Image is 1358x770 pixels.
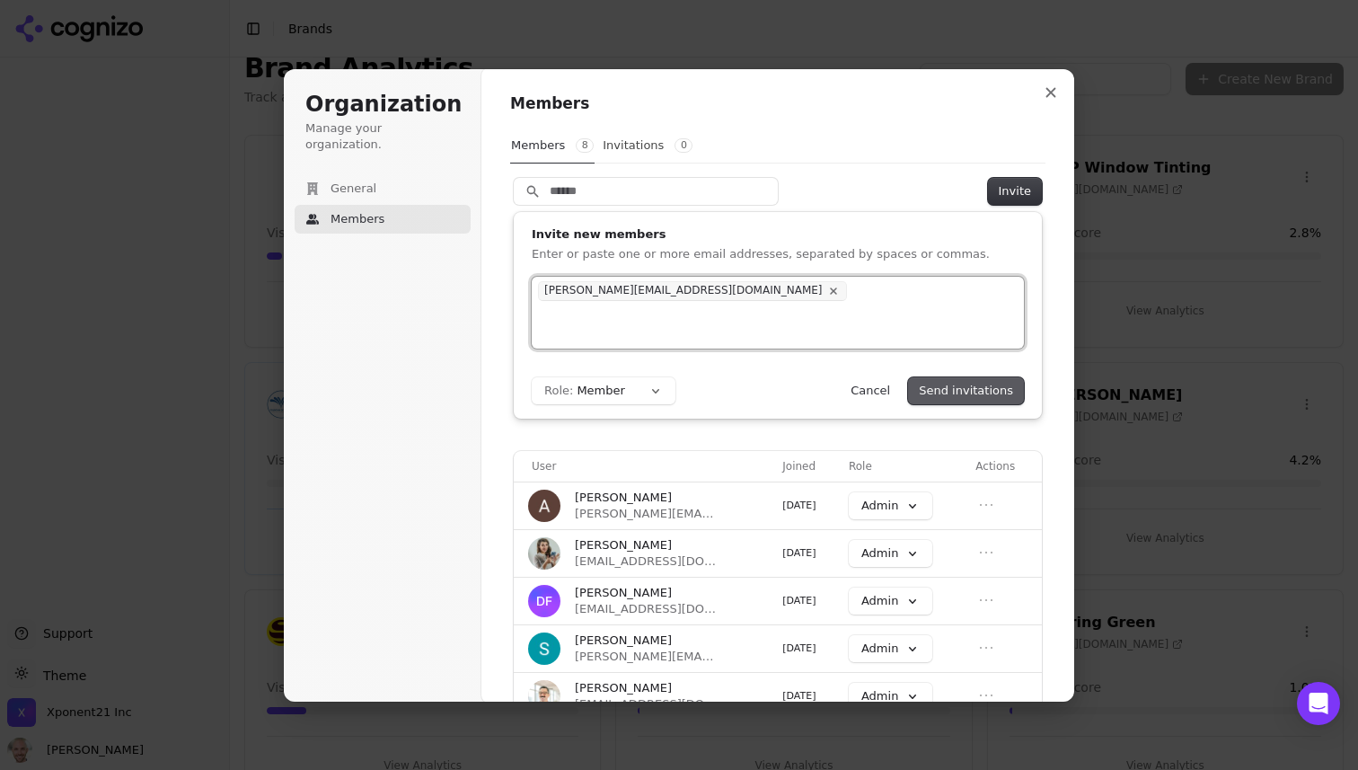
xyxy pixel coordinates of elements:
[575,601,717,617] span: [EMAIL_ADDRESS][DOMAIN_NAME]
[532,226,1024,243] h1: Invite new members
[975,685,997,706] button: Open menu
[305,91,460,119] h1: Organization
[575,696,717,712] span: [EMAIL_ADDRESS][DOMAIN_NAME]
[528,633,560,665] img: Sam Volante
[602,128,693,163] button: Invitations
[575,553,717,570] span: [EMAIL_ADDRESS][DOMAIN_NAME]
[1035,76,1067,109] button: Close modal
[975,542,997,563] button: Open menu
[849,588,932,615] button: Admin
[576,138,594,153] span: 8
[575,633,672,649] span: [PERSON_NAME]
[575,537,672,553] span: [PERSON_NAME]
[975,589,997,611] button: Open menu
[840,377,901,404] button: Cancel
[782,500,816,511] span: [DATE]
[675,138,692,153] span: 0
[510,128,595,164] button: Members
[575,506,717,522] span: [PERSON_NAME][EMAIL_ADDRESS][DOMAIN_NAME]
[782,547,816,559] span: [DATE]
[842,451,968,482] th: Role
[575,680,672,696] span: [PERSON_NAME]
[1297,682,1340,725] div: Open Intercom Messenger
[849,635,932,662] button: Admin
[849,540,932,567] button: Admin
[782,690,816,702] span: [DATE]
[532,246,1024,262] p: Enter or paste one or more email addresses, separated by spaces or commas.
[544,284,823,298] p: [PERSON_NAME][EMAIL_ADDRESS][DOMAIN_NAME]
[775,451,842,482] th: Joined
[510,93,1045,115] h1: Members
[782,642,816,654] span: [DATE]
[295,174,471,203] button: General
[908,377,1024,404] button: Send invitations
[575,585,672,601] span: [PERSON_NAME]
[528,537,560,570] img: Kayleigh Crandell
[514,451,775,482] th: User
[782,595,816,606] span: [DATE]
[514,178,778,205] input: Search
[528,490,560,522] img: Allison Donnelly
[528,585,560,617] img: Drew Faithful
[849,683,932,710] button: Admin
[528,680,560,712] img: Kiryako Sharikas
[575,490,672,506] span: [PERSON_NAME]
[975,494,997,516] button: Open menu
[295,205,471,234] button: Members
[331,181,376,197] span: General
[532,377,675,404] button: Role:Member
[975,637,997,659] button: Open menu
[968,451,1042,482] th: Actions
[331,211,384,227] span: Members
[988,178,1042,205] button: Invite
[305,120,460,153] p: Manage your organization.
[575,649,717,665] span: [PERSON_NAME][EMAIL_ADDRESS][DOMAIN_NAME]
[849,492,932,519] button: Admin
